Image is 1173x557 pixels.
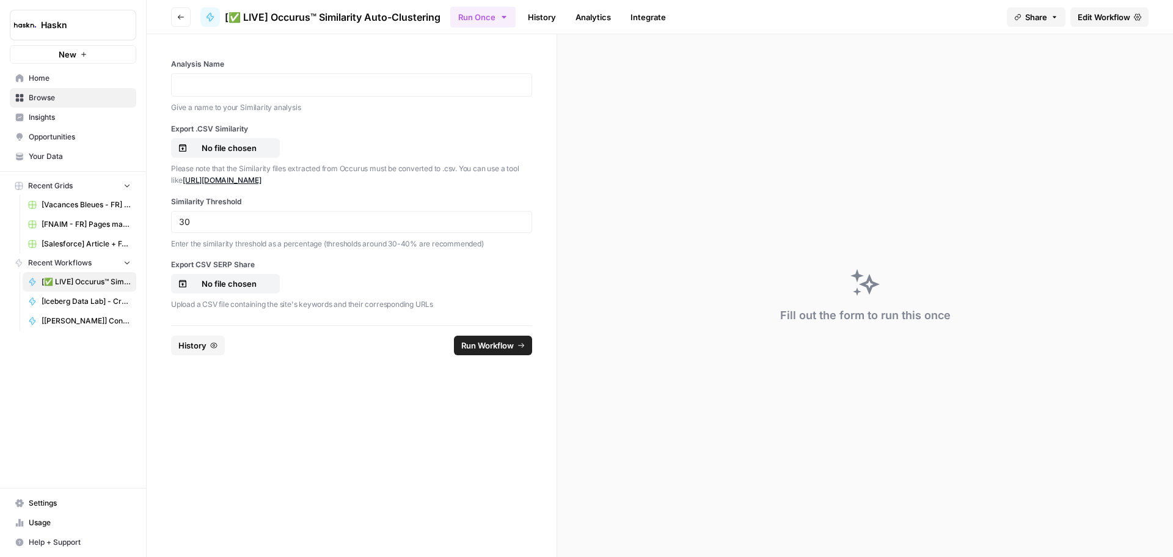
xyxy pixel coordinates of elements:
span: [✅ LIVE] Occurus™ Similarity Auto-Clustering [42,276,131,287]
a: Home [10,68,136,88]
a: [FNAIM - FR] Pages maison à vendre + ville - 150-300 mots Grid [23,215,136,234]
span: Recent Workflows [28,257,92,268]
span: Opportunities [29,131,131,142]
span: New [59,48,76,61]
img: Haskn Logo [14,14,36,36]
span: [✅ LIVE] Occurus™ Similarity Auto-Clustering [225,10,440,24]
p: Give a name to your Similarity analysis [171,101,532,114]
button: Run Once [450,7,516,28]
div: Fill out the form to run this once [780,307,951,324]
p: Upload a CSV file containing the site's keywords and their corresponding URLs [171,298,532,311]
span: Haskn [41,19,115,31]
label: Similarity Threshold [171,196,532,207]
p: Please note that the Similarity files extracted from Occurus must be converted to .csv. You can u... [171,163,532,186]
p: No file chosen [190,278,268,290]
p: Enter the similarity threshold as a percentage (thresholds around 30-40% are recommended) [171,238,532,250]
button: Help + Support [10,533,136,552]
span: Settings [29,498,131,509]
button: Run Workflow [454,336,532,355]
span: [Iceberg Data Lab] - Création de contenu [42,296,131,307]
span: [Vacances Bleues - FR] Pages refonte sites hôtels - [GEOGRAPHIC_DATA] Grid [42,199,131,210]
label: Export CSV SERP Share [171,259,532,270]
a: [Vacances Bleues - FR] Pages refonte sites hôtels - [GEOGRAPHIC_DATA] Grid [23,195,136,215]
a: Integrate [623,7,673,27]
input: 30 [179,216,524,227]
span: [[PERSON_NAME]] Content Brief [42,315,131,326]
span: Insights [29,112,131,123]
button: Recent Grids [10,177,136,195]
a: [Salesforce] Article + FAQ + Posts RS / Opti [23,234,136,254]
button: No file chosen [171,274,280,293]
a: Opportunities [10,127,136,147]
a: Your Data [10,147,136,166]
a: [✅ LIVE] Occurus™ Similarity Auto-Clustering [23,272,136,292]
span: Share [1025,11,1047,23]
a: [✅ LIVE] Occurus™ Similarity Auto-Clustering [200,7,440,27]
span: Run Workflow [461,339,514,352]
a: Usage [10,513,136,533]
span: Your Data [29,151,131,162]
span: Help + Support [29,537,131,548]
span: Usage [29,517,131,528]
a: History [521,7,563,27]
a: Settings [10,493,136,513]
span: History [178,339,206,352]
span: [Salesforce] Article + FAQ + Posts RS / Opti [42,238,131,249]
button: New [10,45,136,64]
button: No file chosen [171,138,280,158]
a: [[PERSON_NAME]] Content Brief [23,311,136,331]
span: [FNAIM - FR] Pages maison à vendre + ville - 150-300 mots Grid [42,219,131,230]
button: History [171,336,225,355]
a: Analytics [568,7,618,27]
label: Analysis Name [171,59,532,70]
span: Browse [29,92,131,103]
span: Recent Grids [28,180,73,191]
button: Workspace: Haskn [10,10,136,40]
button: Share [1007,7,1065,27]
a: Edit Workflow [1070,7,1149,27]
p: No file chosen [190,142,268,154]
label: Export .CSV Similarity [171,124,532,135]
a: [Iceberg Data Lab] - Création de contenu [23,292,136,311]
a: [URL][DOMAIN_NAME] [183,175,261,185]
span: Edit Workflow [1078,11,1130,23]
button: Recent Workflows [10,254,136,272]
span: Home [29,73,131,84]
a: Insights [10,108,136,127]
a: Browse [10,88,136,108]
